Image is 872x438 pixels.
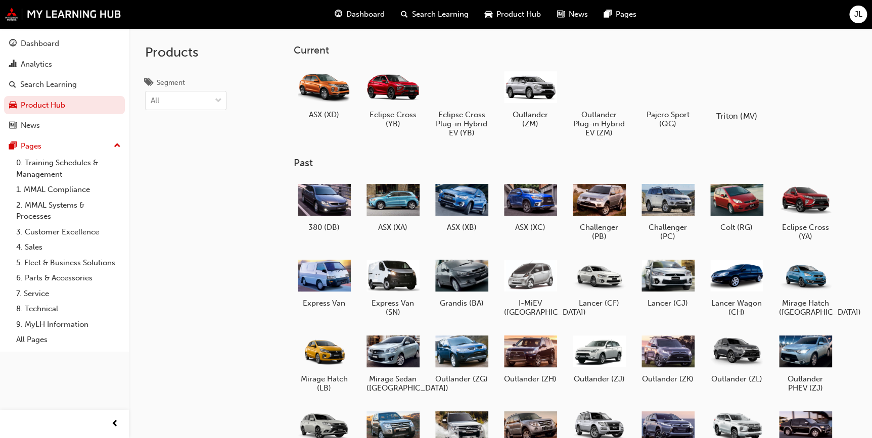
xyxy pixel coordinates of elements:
h5: Outlander (ZH) [504,374,557,383]
div: Dashboard [21,38,59,50]
a: Eclipse Cross Plug-in Hybrid EV (YB) [431,64,492,141]
a: 4. Sales [12,239,125,255]
a: 0. Training Schedules & Management [12,155,125,182]
h5: Triton (MV) [708,111,764,121]
a: News [4,116,125,135]
a: Express Van [294,253,354,312]
a: guage-iconDashboard [327,4,393,25]
a: All Pages [12,332,125,348]
a: Grandis (BA) [431,253,492,312]
span: prev-icon [111,418,119,430]
h5: Mirage Hatch (LB) [298,374,351,393]
a: Outlander (ZK) [637,329,698,387]
span: tags-icon [145,79,153,88]
a: Dashboard [4,34,125,53]
span: search-icon [401,8,408,21]
a: I-MiEV ([GEOGRAPHIC_DATA]) [500,253,561,321]
span: Pages [616,9,636,20]
a: 9. MyLH Information [12,317,125,332]
div: All [151,95,159,107]
h5: ASX (XA) [366,223,420,232]
h5: Grandis (BA) [435,299,488,308]
span: car-icon [9,101,17,110]
img: mmal [5,8,121,21]
a: Mirage Hatch (LB) [294,329,354,397]
div: News [21,120,40,131]
span: Product Hub [496,9,541,20]
a: ASX (XB) [431,177,492,236]
span: search-icon [9,80,16,89]
span: guage-icon [9,39,17,48]
h3: Current [294,44,856,56]
div: Search Learning [20,79,77,90]
a: Outlander (ZM) [500,64,561,132]
a: 3. Customer Excellence [12,224,125,240]
a: ASX (XA) [362,177,423,236]
span: Dashboard [346,9,385,20]
h5: Colt (RG) [710,223,763,232]
a: pages-iconPages [596,4,645,25]
a: 380 (DB) [294,177,354,236]
a: ASX (XD) [294,64,354,123]
h5: ASX (XC) [504,223,557,232]
span: chart-icon [9,60,17,69]
h5: Eclipse Cross Plug-in Hybrid EV (YB) [435,110,488,137]
a: Challenger (PB) [569,177,629,245]
div: Analytics [21,59,52,70]
h5: Outlander (ZM) [504,110,557,128]
a: Product Hub [4,96,125,115]
h5: ASX (XD) [298,110,351,119]
a: Colt (RG) [706,177,767,236]
a: Mirage Hatch ([GEOGRAPHIC_DATA]) [775,253,836,321]
h5: Outlander (ZG) [435,374,488,383]
h5: Challenger (PC) [641,223,695,241]
a: Lancer (CJ) [637,253,698,312]
h5: Express Van [298,299,351,308]
a: 5. Fleet & Business Solutions [12,255,125,271]
a: Eclipse Cross (YB) [362,64,423,132]
span: car-icon [485,8,492,21]
span: JL [854,9,862,20]
h5: 380 (DB) [298,223,351,232]
h5: Outlander (ZK) [641,374,695,383]
a: Outlander (ZH) [500,329,561,387]
h5: I-MiEV ([GEOGRAPHIC_DATA]) [504,299,557,317]
a: car-iconProduct Hub [477,4,549,25]
a: Outlander (ZJ) [569,329,629,387]
span: pages-icon [9,142,17,151]
h5: Outlander (ZL) [710,374,763,383]
h2: Products [145,44,226,61]
div: Segment [157,78,185,88]
div: Pages [21,140,41,152]
a: Pajero Sport (QG) [637,64,698,132]
a: 2. MMAL Systems & Processes [12,198,125,224]
a: Lancer Wagon (CH) [706,253,767,321]
button: Pages [4,137,125,156]
a: 6. Parts & Accessories [12,270,125,286]
h5: Outlander Plug-in Hybrid EV (ZM) [573,110,626,137]
span: guage-icon [335,8,342,21]
h5: Lancer (CF) [573,299,626,308]
h5: Eclipse Cross (YA) [779,223,832,241]
a: search-iconSearch Learning [393,4,477,25]
h5: Mirage Sedan ([GEOGRAPHIC_DATA]) [366,374,420,393]
h5: Lancer (CJ) [641,299,695,308]
h5: ASX (XB) [435,223,488,232]
span: pages-icon [604,8,612,21]
a: Express Van (SN) [362,253,423,321]
a: 7. Service [12,286,125,302]
button: DashboardAnalyticsSearch LearningProduct HubNews [4,32,125,137]
a: Mirage Sedan ([GEOGRAPHIC_DATA]) [362,329,423,397]
a: Outlander (ZL) [706,329,767,387]
h5: Challenger (PB) [573,223,626,241]
h5: Eclipse Cross (YB) [366,110,420,128]
h5: Mirage Hatch ([GEOGRAPHIC_DATA]) [779,299,832,317]
a: Challenger (PC) [637,177,698,245]
a: 8. Technical [12,301,125,317]
h5: Outlander PHEV (ZJ) [779,374,832,393]
a: Search Learning [4,75,125,94]
span: news-icon [557,8,565,21]
span: news-icon [9,121,17,130]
